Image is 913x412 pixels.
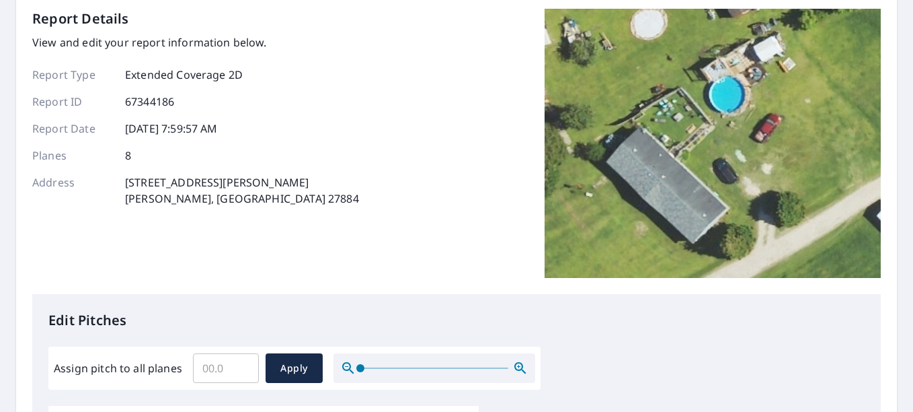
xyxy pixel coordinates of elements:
[266,353,323,383] button: Apply
[32,94,113,110] p: Report ID
[32,147,113,164] p: Planes
[125,121,218,137] p: [DATE] 7:59:57 AM
[32,9,129,29] p: Report Details
[125,147,131,164] p: 8
[276,360,312,377] span: Apply
[545,9,881,278] img: Top image
[32,174,113,207] p: Address
[32,67,113,83] p: Report Type
[54,360,182,376] label: Assign pitch to all planes
[48,310,865,331] p: Edit Pitches
[125,67,243,83] p: Extended Coverage 2D
[193,349,259,387] input: 00.0
[125,94,174,110] p: 67344186
[32,121,113,137] p: Report Date
[125,174,359,207] p: [STREET_ADDRESS][PERSON_NAME] [PERSON_NAME], [GEOGRAPHIC_DATA] 27884
[32,34,359,50] p: View and edit your report information below.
